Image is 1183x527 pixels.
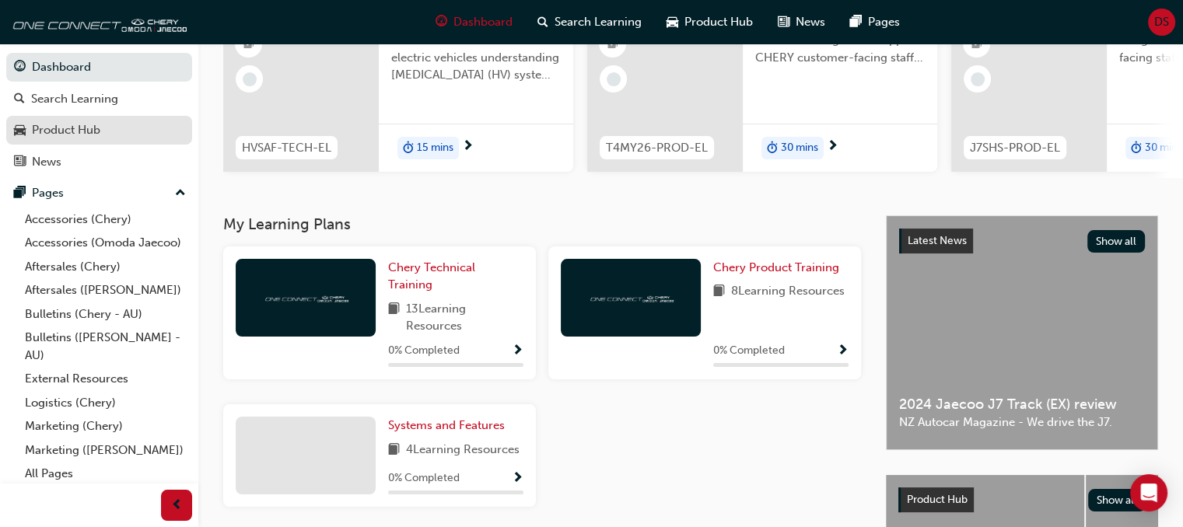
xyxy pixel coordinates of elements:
span: Product Hub [684,13,753,31]
span: book-icon [388,441,400,460]
button: Show all [1087,230,1146,253]
a: news-iconNews [765,6,838,38]
span: pages-icon [14,187,26,201]
h3: My Learning Plans [223,215,861,233]
div: Open Intercom Messenger [1130,474,1167,511]
span: Show Progress [512,472,523,486]
span: up-icon [175,183,186,204]
span: 0 % Completed [388,342,460,360]
span: search-icon [14,92,25,106]
a: All Pages [19,462,192,486]
span: Show Progress [512,344,523,358]
span: booktick-icon [971,34,982,54]
button: Show Progress [837,341,849,361]
a: Chery Technical Training [388,259,523,294]
div: News [32,153,61,171]
div: Product Hub [32,121,100,139]
span: guage-icon [14,61,26,75]
a: Latest NewsShow all2024 Jaecoo J7 Track (EX) reviewNZ Autocar Magazine - We drive the J7. [886,215,1158,450]
button: Pages [6,179,192,208]
span: 30 mins [781,139,818,157]
span: learningRecordVerb_NONE-icon [243,72,257,86]
a: Logistics (Chery) [19,391,192,415]
span: Product Hub [907,493,968,506]
span: T4MY26-PROD-EL [606,139,708,157]
img: oneconnect [8,6,187,37]
span: news-icon [778,12,789,32]
span: DS [1154,13,1169,31]
span: Chery Technical Training [388,260,475,292]
a: Bulletins (Chery - AU) [19,302,192,326]
button: Show Progress [512,341,523,361]
span: search-icon [537,12,548,32]
span: duration-icon [1131,138,1142,159]
span: 13 Learning Resources [406,300,523,335]
a: search-iconSearch Learning [525,6,654,38]
span: Chery Product Training [713,260,839,274]
button: DS [1148,9,1175,36]
img: oneconnect [263,290,348,305]
span: With the introduction of electric vehicles understanding [MEDICAL_DATA] (HV) systems is critical ... [391,31,561,84]
span: booktick-icon [243,34,254,54]
span: 2024 Jaecoo J7 Track (EX) review [899,396,1145,414]
span: J7SHS-PROD-EL [970,139,1060,157]
span: next-icon [827,140,838,154]
a: Marketing ([PERSON_NAME]) [19,438,192,462]
a: News [6,148,192,176]
a: Product Hub [6,116,192,145]
img: oneconnect [588,290,674,305]
span: duration-icon [767,138,778,159]
a: Dashboard [6,53,192,82]
span: book-icon [713,282,725,302]
span: learningRecordVerb_NONE-icon [971,72,985,86]
span: 15 mins [417,139,453,157]
span: 0 % Completed [713,342,785,360]
a: Accessories (Chery) [19,208,192,232]
a: External Resources [19,367,192,391]
span: HVSAF-TECH-EL [242,139,331,157]
button: Show all [1088,489,1146,511]
span: pages-icon [850,12,862,32]
span: 8 Learning Resources [731,282,845,302]
span: 30 mins [1145,139,1182,157]
span: prev-icon [171,496,183,515]
span: next-icon [462,140,474,154]
a: Chery Product Training [713,259,845,277]
span: Systems and Features [388,418,505,432]
a: Latest NewsShow all [899,229,1145,253]
span: Show Progress [837,344,849,358]
span: Pages [868,13,900,31]
button: Show Progress [512,469,523,488]
span: car-icon [667,12,678,32]
span: News [796,13,825,31]
span: NZ Autocar Magazine - We drive the J7. [899,414,1145,431]
span: guage-icon [436,12,447,32]
a: Bulletins ([PERSON_NAME] - AU) [19,326,192,367]
a: car-iconProduct Hub [654,6,765,38]
a: Aftersales (Chery) [19,255,192,279]
a: Product HubShow all [898,487,1146,512]
div: Pages [32,184,64,202]
a: Search Learning [6,85,192,113]
span: learningRecordVerb_NONE-icon [607,72,621,86]
span: Latest News [908,234,967,247]
span: car-icon [14,124,26,138]
span: book-icon [388,300,400,335]
span: Search Learning [555,13,642,31]
span: Dashboard [453,13,513,31]
a: guage-iconDashboard [423,6,525,38]
a: Aftersales ([PERSON_NAME]) [19,278,192,302]
a: Systems and Features [388,417,511,435]
span: 0 % Completed [388,469,460,487]
span: 4 Learning Resources [406,441,520,460]
a: pages-iconPages [838,6,912,38]
a: Accessories (Omoda Jaecoo) [19,231,192,255]
span: news-icon [14,155,26,169]
span: duration-icon [403,138,414,159]
div: Search Learning [31,90,118,108]
span: booktick-icon [607,34,618,54]
a: Marketing (Chery) [19,414,192,438]
button: DashboardSearch LearningProduct HubNews [6,50,192,179]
